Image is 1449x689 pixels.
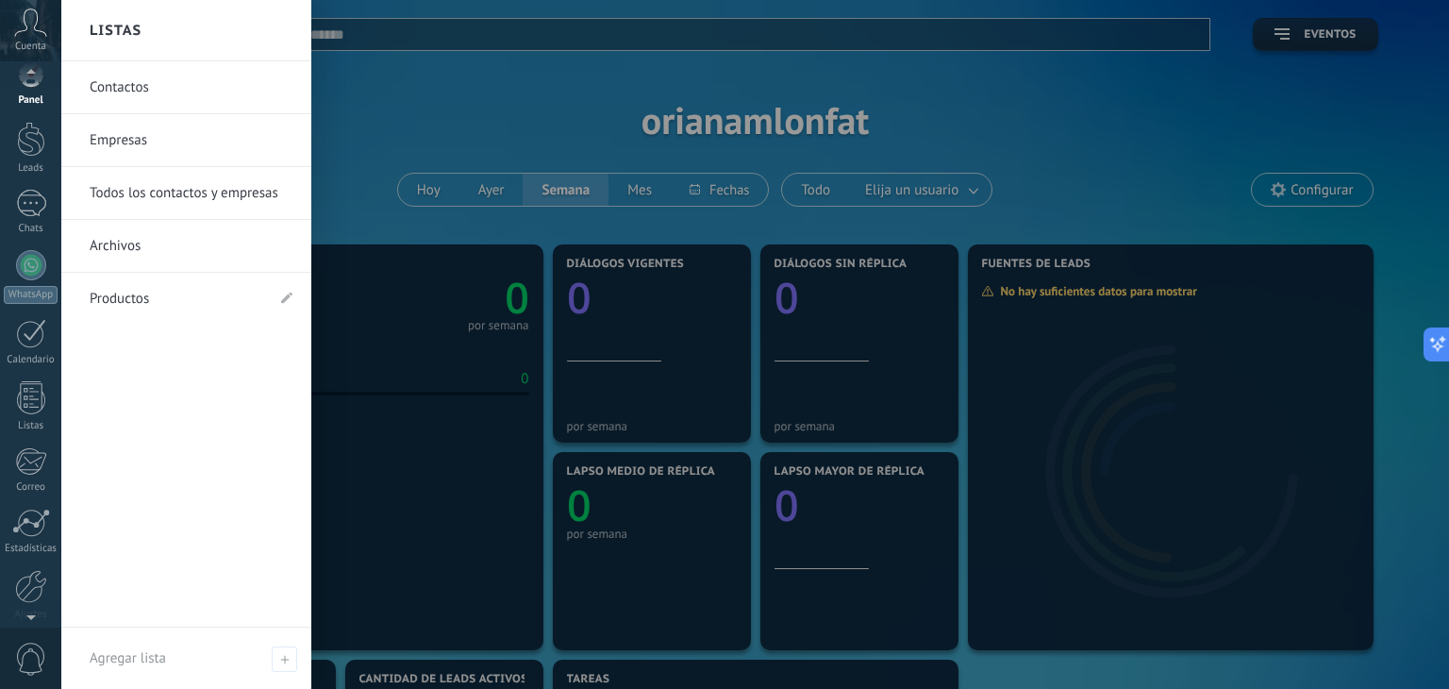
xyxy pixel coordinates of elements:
span: Agregar lista [90,649,166,667]
div: Correo [4,481,58,494]
div: Chats [4,223,58,235]
div: Leads [4,162,58,175]
a: Empresas [90,114,292,167]
div: Listas [4,420,58,432]
a: Todos los contactos y empresas [90,167,292,220]
div: WhatsApp [4,286,58,304]
a: Productos [90,273,264,326]
a: Contactos [90,61,292,114]
h2: Listas [90,1,142,60]
span: Cuenta [15,41,46,53]
div: Calendario [4,354,58,366]
div: Panel [4,94,58,107]
div: Estadísticas [4,543,58,555]
a: Archivos [90,220,292,273]
span: Agregar lista [272,647,297,672]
